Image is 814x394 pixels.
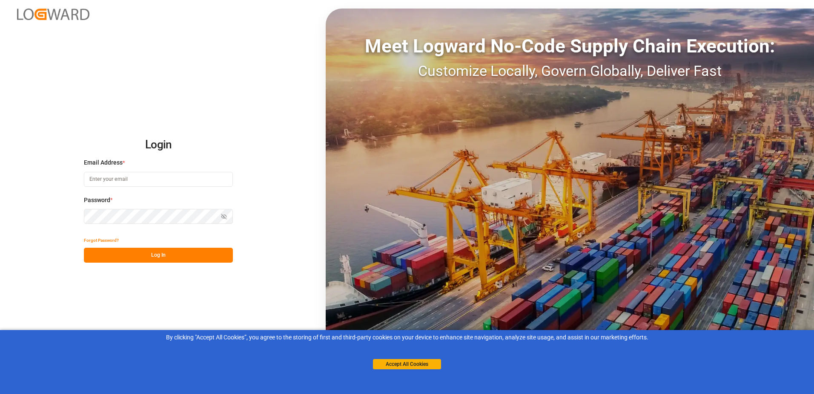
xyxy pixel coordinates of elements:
span: Password [84,196,110,205]
button: Log In [84,248,233,263]
div: Meet Logward No-Code Supply Chain Execution: [326,32,814,60]
h2: Login [84,131,233,159]
button: Accept All Cookies [373,359,441,369]
button: Forgot Password? [84,233,119,248]
img: Logward_new_orange.png [17,9,89,20]
div: By clicking "Accept All Cookies”, you agree to the storing of first and third-party cookies on yo... [6,333,808,342]
input: Enter your email [84,172,233,187]
div: Customize Locally, Govern Globally, Deliver Fast [326,60,814,82]
span: Email Address [84,158,123,167]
